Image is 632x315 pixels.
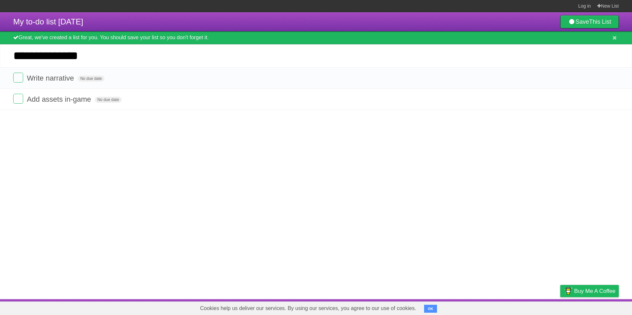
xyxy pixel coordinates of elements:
a: About [472,301,486,313]
span: No due date [95,97,122,103]
span: Cookies help us deliver our services. By using our services, you agree to our use of cookies. [193,302,423,315]
label: Done [13,73,23,83]
b: This List [589,18,611,25]
img: Buy me a coffee [564,285,573,297]
button: OK [424,305,437,313]
span: Add assets in-game [27,95,93,103]
span: No due date [78,76,104,82]
span: My to-do list [DATE] [13,17,83,26]
span: Buy me a coffee [574,285,615,297]
label: Done [13,94,23,104]
a: Buy me a coffee [560,285,619,297]
a: Privacy [552,301,569,313]
a: SaveThis List [560,15,619,28]
a: Developers [494,301,521,313]
a: Suggest a feature [577,301,619,313]
span: Write narrative [27,74,76,82]
a: Terms [529,301,544,313]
